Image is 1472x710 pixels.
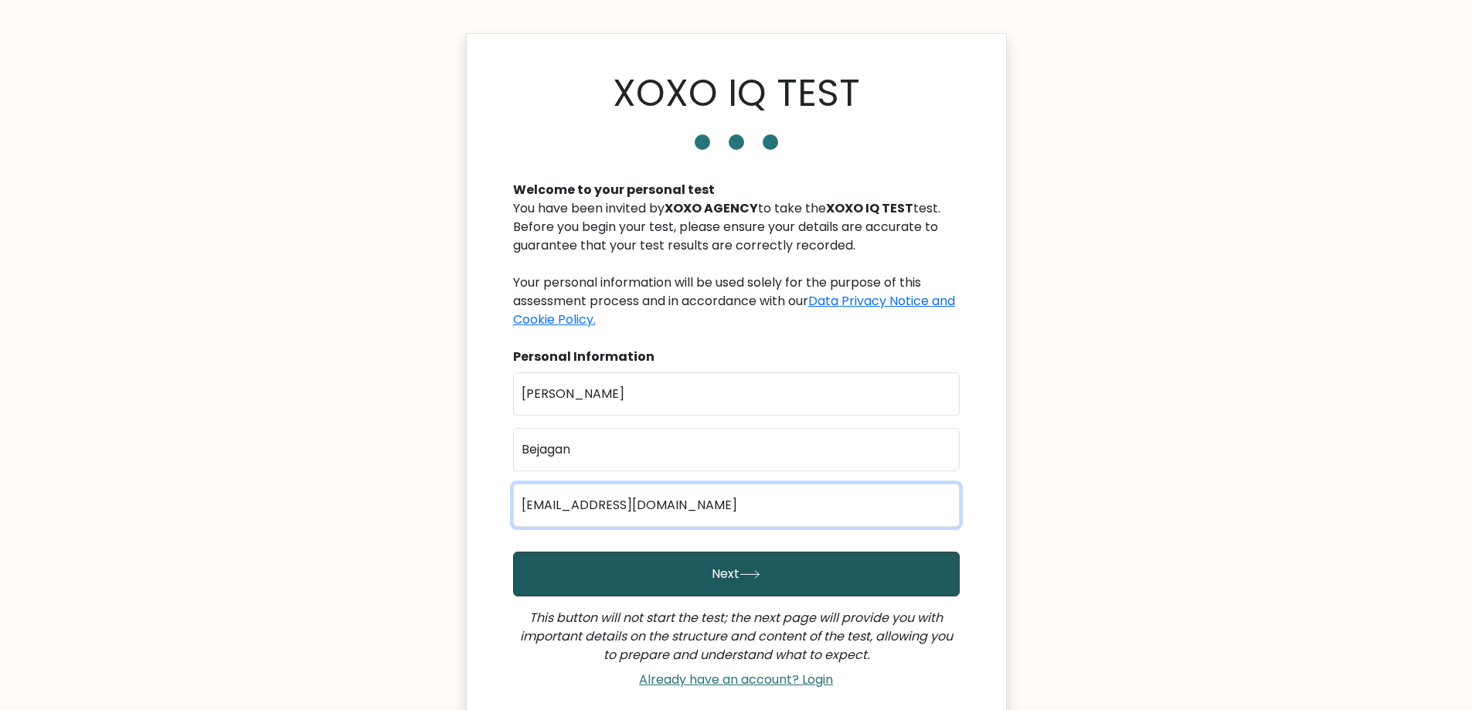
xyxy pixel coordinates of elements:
input: Email [513,484,960,527]
h1: XOXO IQ TEST [613,71,860,116]
div: You have been invited by to take the test. Before you begin your test, please ensure your details... [513,199,960,329]
a: Already have an account? Login [633,671,839,688]
input: First name [513,372,960,416]
a: Data Privacy Notice and Cookie Policy. [513,292,955,328]
button: Next [513,552,960,596]
div: Welcome to your personal test [513,181,960,199]
i: This button will not start the test; the next page will provide you with important details on the... [520,609,953,664]
b: XOXO AGENCY [665,199,758,217]
b: XOXO IQ TEST [826,199,913,217]
div: Personal Information [513,348,960,366]
input: Last name [513,428,960,471]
